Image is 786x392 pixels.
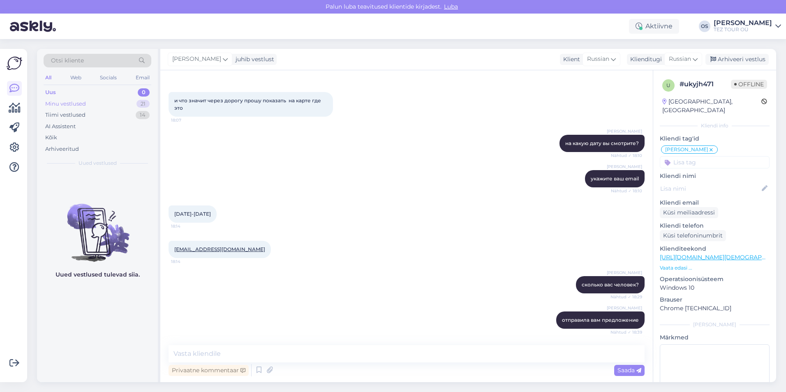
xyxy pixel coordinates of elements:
div: OS [699,21,710,32]
p: Chrome [TECHNICAL_ID] [660,304,770,313]
span: укажите ваш email [591,175,639,182]
span: Nähtud ✓ 18:29 [610,294,642,300]
div: # ukyjh471 [680,79,731,89]
div: Socials [98,72,118,83]
span: Saada [617,367,641,374]
div: Arhiveeri vestlus [705,54,769,65]
div: [GEOGRAPHIC_DATA], [GEOGRAPHIC_DATA] [662,97,761,115]
span: 18:14 [171,223,202,229]
img: Askly Logo [7,55,22,71]
span: Nähtud ✓ 18:10 [611,188,642,194]
div: All [44,72,53,83]
div: [PERSON_NAME] [660,321,770,328]
span: Nähtud ✓ 18:39 [610,329,642,335]
div: 14 [136,111,150,119]
div: Minu vestlused [45,100,86,108]
span: 18:14 [171,258,202,265]
div: Küsi meiliaadressi [660,207,718,218]
div: Privaatne kommentaar [169,365,249,376]
div: Uus [45,88,56,97]
span: на какую дату вы смотрите? [565,140,639,146]
div: AI Assistent [45,122,76,131]
span: u [666,82,670,88]
p: Kliendi telefon [660,221,770,230]
p: Klienditeekond [660,244,770,253]
p: Kliendi email [660,198,770,207]
span: Uued vestlused [79,159,117,167]
span: [PERSON_NAME] [607,305,642,311]
span: 18:07 [171,117,202,123]
span: [DATE]-[DATE] [174,211,211,217]
div: Web [69,72,83,83]
div: 0 [138,88,150,97]
span: и что значит через дорогу прошу показать на карте где это [174,97,322,111]
span: [PERSON_NAME] [607,128,642,134]
p: Brauser [660,295,770,304]
input: Lisa tag [660,156,770,168]
a: [EMAIL_ADDRESS][DOMAIN_NAME] [174,246,265,252]
span: отправила вам предложение [562,317,639,323]
div: Arhiveeritud [45,145,79,153]
span: Nähtud ✓ 18:10 [611,152,642,159]
div: Küsi telefoninumbrit [660,230,726,241]
div: Kliendi info [660,122,770,129]
span: [PERSON_NAME] [665,147,708,152]
span: сколько вас человек? [582,281,639,288]
img: No chats [37,189,158,263]
div: Aktiivne [629,19,679,34]
a: [PERSON_NAME]TEZ TOUR OÜ [714,20,781,33]
div: Klienditugi [627,55,662,64]
span: Russian [587,55,609,64]
div: Klient [560,55,580,64]
p: Windows 10 [660,284,770,292]
div: TEZ TOUR OÜ [714,26,772,33]
div: Email [134,72,151,83]
span: [PERSON_NAME] [172,55,221,64]
div: Tiimi vestlused [45,111,86,119]
div: [PERSON_NAME] [714,20,772,26]
span: [PERSON_NAME] [607,164,642,170]
p: Uued vestlused tulevad siia. [55,270,140,279]
div: 21 [136,100,150,108]
input: Lisa nimi [660,184,760,193]
span: Luba [442,3,460,10]
p: Kliendi tag'id [660,134,770,143]
p: Märkmed [660,333,770,342]
span: [PERSON_NAME] [607,270,642,276]
div: juhib vestlust [232,55,274,64]
p: Kliendi nimi [660,172,770,180]
span: Otsi kliente [51,56,84,65]
div: Kõik [45,134,57,142]
span: Offline [731,80,767,89]
p: Operatsioonisüsteem [660,275,770,284]
span: Russian [669,55,691,64]
p: Vaata edasi ... [660,264,770,272]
